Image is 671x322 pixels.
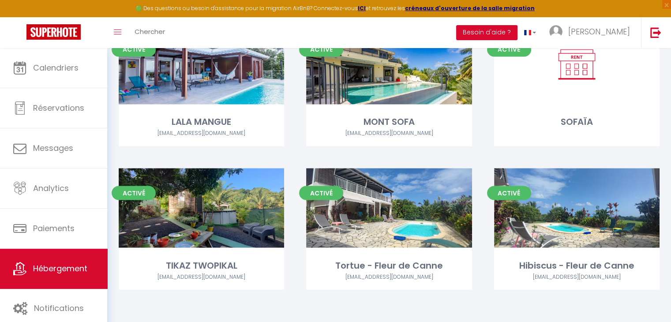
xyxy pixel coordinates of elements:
div: SOFAÏA [494,115,660,129]
span: [PERSON_NAME] [568,26,630,37]
div: Airbnb [494,273,660,281]
div: LALA MANGUE [119,115,284,129]
div: Airbnb [119,273,284,281]
a: ICI [358,4,366,12]
span: Activé [299,42,343,56]
div: Airbnb [306,273,472,281]
span: Messages [33,142,73,154]
img: logout [650,27,661,38]
span: Activé [112,186,156,200]
div: Hibiscus - Fleur de Canne [494,258,660,272]
a: Chercher [128,17,172,48]
a: ... [PERSON_NAME] [543,17,641,48]
div: Tortue - Fleur de Canne [306,258,472,272]
span: Activé [487,42,531,56]
div: Airbnb [306,129,472,137]
span: Hébergement [33,263,87,274]
img: Super Booking [26,24,81,40]
span: Calendriers [33,62,79,73]
span: Activé [112,42,156,56]
button: Besoin d'aide ? [456,25,517,40]
span: Chercher [135,27,165,36]
div: TIKAZ TWOPIKAL [119,258,284,272]
button: Ouvrir le widget de chat LiveChat [7,4,34,30]
span: Analytics [33,183,69,194]
iframe: Chat [634,282,664,315]
span: Notifications [34,303,84,314]
span: Paiements [33,223,75,234]
span: Activé [487,186,531,200]
div: MONT SOFA [306,115,472,129]
span: Activé [299,186,343,200]
img: ... [549,25,562,38]
span: Réservations [33,102,84,113]
a: créneaux d'ouverture de la salle migration [405,4,535,12]
div: Airbnb [119,129,284,137]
